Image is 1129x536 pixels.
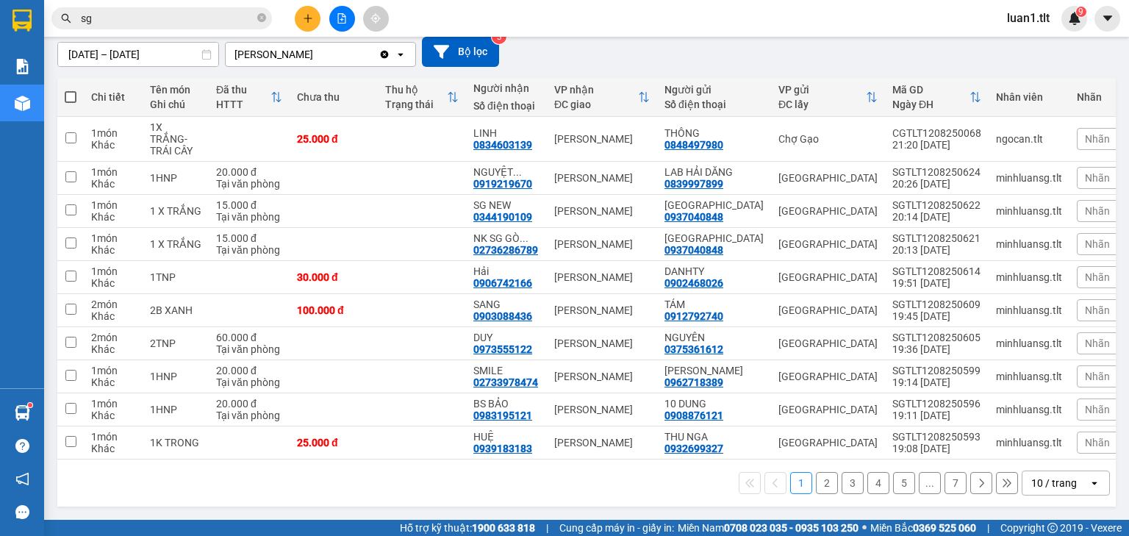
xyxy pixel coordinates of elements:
div: SGTLT1208250624 [892,166,981,178]
div: 19:51 [DATE] [892,277,981,289]
div: 15.000 đ [216,232,282,244]
span: ... [513,166,522,178]
div: HUỆ [473,431,540,443]
div: LAB HẢI DĂNG [664,166,764,178]
div: 1 X TRẮNG [150,238,201,250]
div: SGTLT1208250621 [892,232,981,244]
img: solution-icon [15,59,30,74]
span: aim [370,13,381,24]
span: close-circle [257,12,266,26]
div: 20.000 đ [216,365,282,376]
div: 20:14 [DATE] [892,211,981,223]
span: | [987,520,989,536]
div: 1K TRONG [150,437,201,449]
div: 0834603139 [473,139,532,151]
div: [PERSON_NAME] [554,437,650,449]
span: Cung cấp máy in - giấy in: [559,520,674,536]
div: minhluansg.tlt [996,271,1062,283]
div: BS BẢO [473,398,540,410]
div: 21:20 [DATE] [892,139,981,151]
div: 19:36 [DATE] [892,343,981,355]
div: 1 món [91,127,135,139]
div: 0983195121 [473,410,532,421]
div: Nhân viên [996,91,1062,103]
div: 2TNP [150,337,201,349]
div: Khác [91,211,135,223]
div: [PERSON_NAME] [554,337,650,349]
th: Toggle SortBy [378,78,466,117]
div: Mã GD [892,84,969,96]
div: minhluansg.tlt [996,172,1062,184]
span: ⚪️ [862,525,867,531]
div: 0919219670 [473,178,532,190]
div: minhluansg.tlt [996,337,1062,349]
svg: Clear value [379,49,390,60]
div: ngocan.tlt [996,133,1062,145]
div: Khác [91,139,135,151]
div: 1 món [91,431,135,443]
div: SGTLT1208250622 [892,199,981,211]
div: [GEOGRAPHIC_DATA] [778,404,878,415]
div: 30.000 đ [297,271,370,283]
div: ĐC lấy [778,99,866,110]
div: Chợ Gạo [778,133,878,145]
div: THÔNG [664,127,764,139]
div: Chi tiết [91,91,135,103]
div: 20:26 [DATE] [892,178,981,190]
div: 0848497980 [664,139,723,151]
div: 100.000 đ [297,304,370,316]
span: plus [303,13,313,24]
span: question-circle [15,439,29,453]
span: Nhãn [1085,437,1110,449]
span: Nhãn [1085,304,1110,316]
button: 1 [790,472,812,494]
div: [GEOGRAPHIC_DATA] [778,172,878,184]
img: warehouse-icon [15,96,30,111]
div: ĐC giao [554,99,638,110]
div: 1 X TRẮNG [150,205,201,217]
span: 9 [1078,7,1083,17]
div: SANG [473,299,540,310]
div: 2 món [91,299,135,310]
div: minhluansg.tlt [996,437,1062,449]
div: Số điện thoại [473,100,540,112]
div: Tại văn phòng [216,178,282,190]
div: 1 món [91,398,135,410]
div: SGTLT1208250599 [892,365,981,376]
th: Toggle SortBy [547,78,657,117]
div: [PERSON_NAME] [554,238,650,250]
div: [GEOGRAPHIC_DATA] [778,271,878,283]
div: 10 DUNG [664,398,764,410]
span: Nhãn [1085,337,1110,349]
div: [PERSON_NAME] [554,371,650,382]
button: 4 [867,472,889,494]
sup: 1 [28,403,32,407]
div: HTTT [216,99,270,110]
div: Tại văn phòng [216,410,282,421]
div: [PERSON_NAME] [234,47,313,62]
div: LINH [473,127,540,139]
div: minhluansg.tlt [996,205,1062,217]
div: [PERSON_NAME] [554,271,650,283]
div: 1 món [91,365,135,376]
span: Nhãn [1085,271,1110,283]
div: Khác [91,310,135,322]
div: Khác [91,277,135,289]
div: SMILE [473,365,540,376]
div: Trạng thái [385,99,447,110]
div: VP gửi [778,84,866,96]
div: 0973555122 [473,343,532,355]
svg: open [1089,477,1100,489]
strong: 0708 023 035 - 0935 103 250 [724,522,859,534]
div: Khác [91,178,135,190]
th: Toggle SortBy [771,78,885,117]
button: file-add [329,6,355,32]
div: [GEOGRAPHIC_DATA] [778,371,878,382]
span: Nhãn [1085,404,1110,415]
div: VP nhận [554,84,638,96]
div: 1 món [91,232,135,244]
div: CGTLT1208250068 [892,127,981,139]
span: search [61,13,71,24]
div: minhluansg.tlt [996,238,1062,250]
div: 02736286789 [473,244,538,256]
